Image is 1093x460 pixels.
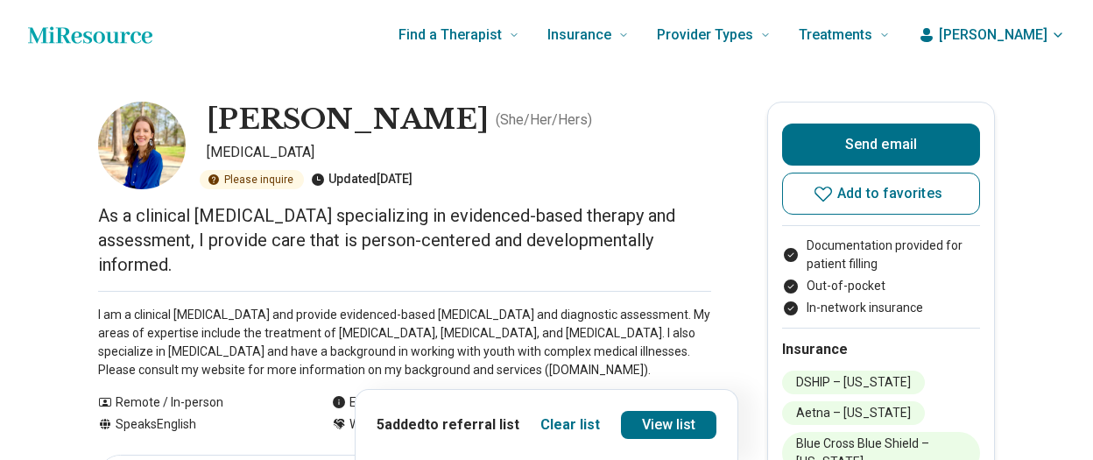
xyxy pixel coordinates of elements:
p: As a clinical [MEDICAL_DATA] specializing in evidenced-based therapy and assessment, I provide ca... [98,203,711,277]
div: Speaks English [98,415,297,434]
li: Aetna – [US_STATE] [782,401,925,425]
button: Clear list [540,414,600,435]
p: I am a clinical [MEDICAL_DATA] and provide evidenced-based [MEDICAL_DATA] and diagnostic assessme... [98,306,711,379]
p: [MEDICAL_DATA] [207,142,711,163]
div: Emergency number not available [332,393,532,412]
p: 5 added [377,414,519,435]
li: DSHIP – [US_STATE] [782,371,925,394]
a: View list [621,411,717,439]
span: Insurance [547,23,611,47]
div: Remote / In-person [98,393,297,412]
span: to referral list [425,416,519,433]
button: Add to favorites [782,173,980,215]
p: ( She/Her/Hers ) [496,110,592,131]
li: In-network insurance [782,299,980,317]
span: Treatments [799,23,872,47]
span: Find a Therapist [398,23,502,47]
button: Send email [782,124,980,166]
a: Home page [28,18,152,53]
h2: Insurance [782,339,980,360]
ul: Payment options [782,237,980,317]
div: Please inquire [200,170,304,189]
h1: [PERSON_NAME] [207,102,489,138]
li: Documentation provided for patient filling [782,237,980,273]
li: Out-of-pocket [782,277,980,295]
div: Updated [DATE] [311,170,413,189]
span: White [349,415,381,434]
button: [PERSON_NAME] [918,25,1065,46]
span: [PERSON_NAME] [939,25,1047,46]
img: Kyla Blalock, Psychologist [98,102,186,189]
span: Provider Types [657,23,753,47]
span: Add to favorites [837,187,942,201]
